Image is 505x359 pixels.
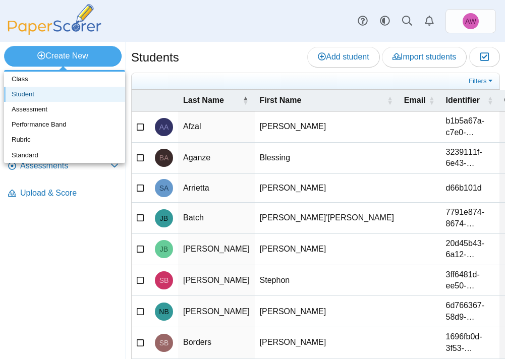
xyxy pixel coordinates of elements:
[178,111,255,143] td: Afzal
[178,203,255,234] td: Batch
[445,9,496,33] a: Adam Williams
[307,47,379,67] a: Add student
[159,308,169,315] span: Nathaniel Bonner
[404,96,426,104] span: Email
[446,148,482,167] span: 3239111f-6e43-4841-8c45-61a693c78a2c
[4,4,105,35] img: PaperScorer
[446,301,485,321] span: 6d766367-58d9-4450-b92d-f948af3b6f14
[255,143,399,174] td: Blessing
[160,215,168,222] span: Jay'len Batch
[4,148,125,163] a: Standard
[387,90,393,111] span: First Name : Activate to sort
[178,174,255,203] td: Arrietta
[20,160,110,171] span: Assessments
[183,96,224,104] span: Last Name
[446,96,480,104] span: Identifier
[4,182,123,206] a: Upload & Score
[487,90,493,111] span: Identifier : Activate to sort
[446,208,485,227] span: 7791e874-8674-4ba5-a300-c493cb91ac78
[159,154,169,161] span: Blessing Aganze
[159,124,169,131] span: Ashton Afzal
[178,296,255,327] td: [PERSON_NAME]
[4,72,125,87] a: Class
[178,234,255,265] td: [PERSON_NAME]
[159,185,169,192] span: Sonny Arrietta
[160,246,168,253] span: Justin Bermudez
[4,132,125,147] a: Rubric
[255,111,399,143] td: [PERSON_NAME]
[4,28,105,36] a: PaperScorer
[392,52,456,61] span: Import students
[446,332,482,352] span: 1696fb0d-3f53-4360-b736-addc1556b41d
[178,143,255,174] td: Aganze
[131,49,179,66] h1: Students
[4,87,125,102] a: Student
[20,188,119,199] span: Upload & Score
[4,117,125,132] a: Performance Band
[446,239,485,259] span: 20d45b43-6a12-409e-bdda-f6b2fc2557ea
[178,265,255,296] td: [PERSON_NAME]
[4,102,125,117] a: Assessment
[446,270,480,290] span: 3ff6481d-ee50-452c-8a0c-18d1e9fcede2
[418,10,440,32] a: Alerts
[465,18,476,25] span: Adam Williams
[178,327,255,358] td: Borders
[159,339,169,346] span: Sean Borders
[463,13,479,29] span: Adam Williams
[255,296,399,327] td: [PERSON_NAME]
[4,154,123,178] a: Assessments
[382,47,467,67] a: Import students
[260,96,302,104] span: First Name
[255,327,399,358] td: [PERSON_NAME]
[466,76,497,86] a: Filters
[4,46,122,66] a: Create New
[441,174,499,203] td: d66b101d
[255,203,399,234] td: [PERSON_NAME]'[PERSON_NAME]
[255,234,399,265] td: [PERSON_NAME]
[159,277,169,284] span: Stephon Bohanon
[243,90,249,111] span: Last Name : Activate to invert sorting
[318,52,369,61] span: Add student
[255,174,399,203] td: [PERSON_NAME]
[429,90,435,111] span: Email : Activate to sort
[255,265,399,296] td: Stephon
[446,116,485,136] span: b1b5a67a-c7e0-434d-8f40-5c1a86bb1ce7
